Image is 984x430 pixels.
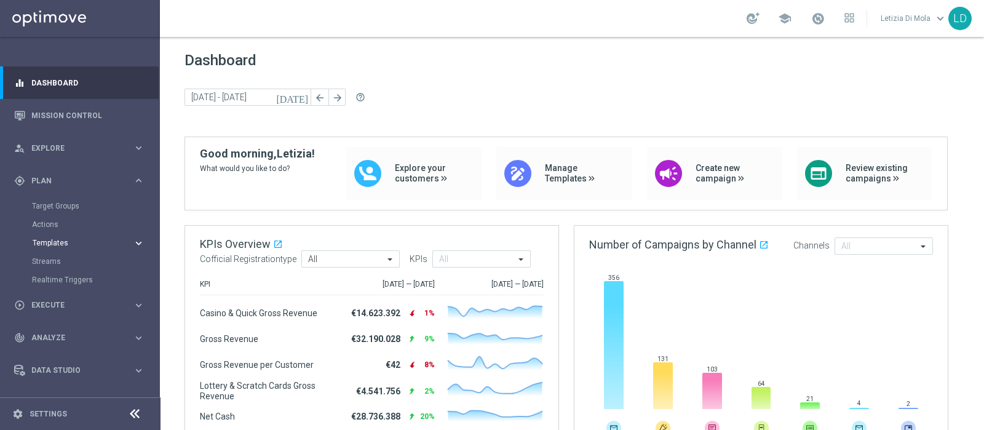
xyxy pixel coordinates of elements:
a: Actions [32,220,128,229]
div: Execute [14,300,133,311]
button: Data Studio keyboard_arrow_right [14,365,145,375]
button: play_circle_outline Execute keyboard_arrow_right [14,300,145,310]
a: Letizia Di Molakeyboard_arrow_down [879,9,948,28]
a: Realtime Triggers [32,275,128,285]
button: track_changes Analyze keyboard_arrow_right [14,333,145,343]
button: person_search Explore keyboard_arrow_right [14,143,145,153]
i: person_search [14,143,25,154]
a: Streams [32,257,128,266]
div: Realtime Triggers [32,271,159,289]
span: keyboard_arrow_down [934,12,947,25]
i: gps_fixed [14,175,25,186]
div: Dashboard [14,66,145,99]
div: LD [948,7,972,30]
div: Mission Control [14,99,145,132]
div: Plan [14,175,133,186]
a: Optibot [31,387,129,420]
i: settings [12,408,23,420]
a: Settings [30,410,67,418]
button: Mission Control [14,111,145,121]
i: play_circle_outline [14,300,25,311]
span: Plan [31,177,133,185]
i: keyboard_arrow_right [133,300,145,311]
button: equalizer Dashboard [14,78,145,88]
div: Target Groups [32,197,159,215]
i: equalizer [14,78,25,89]
i: keyboard_arrow_right [133,365,145,376]
div: Optibot [14,387,145,420]
i: keyboard_arrow_right [133,142,145,154]
span: Analyze [31,334,133,341]
span: Execute [31,301,133,309]
i: keyboard_arrow_right [133,332,145,344]
span: school [778,12,792,25]
a: Target Groups [32,201,128,211]
span: Data Studio [31,367,133,374]
span: Explore [31,145,133,152]
div: Actions [32,215,159,234]
div: Templates [32,234,159,252]
i: keyboard_arrow_right [133,175,145,186]
div: Templates [33,239,133,247]
button: Templates keyboard_arrow_right [32,238,145,248]
div: Data Studio [14,365,133,376]
div: Streams [32,252,159,271]
div: Explore [14,143,133,154]
i: keyboard_arrow_right [133,237,145,249]
span: Templates [33,239,121,247]
a: Dashboard [31,66,145,99]
div: Analyze [14,332,133,343]
i: track_changes [14,332,25,343]
a: Mission Control [31,99,145,132]
button: gps_fixed Plan keyboard_arrow_right [14,176,145,186]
